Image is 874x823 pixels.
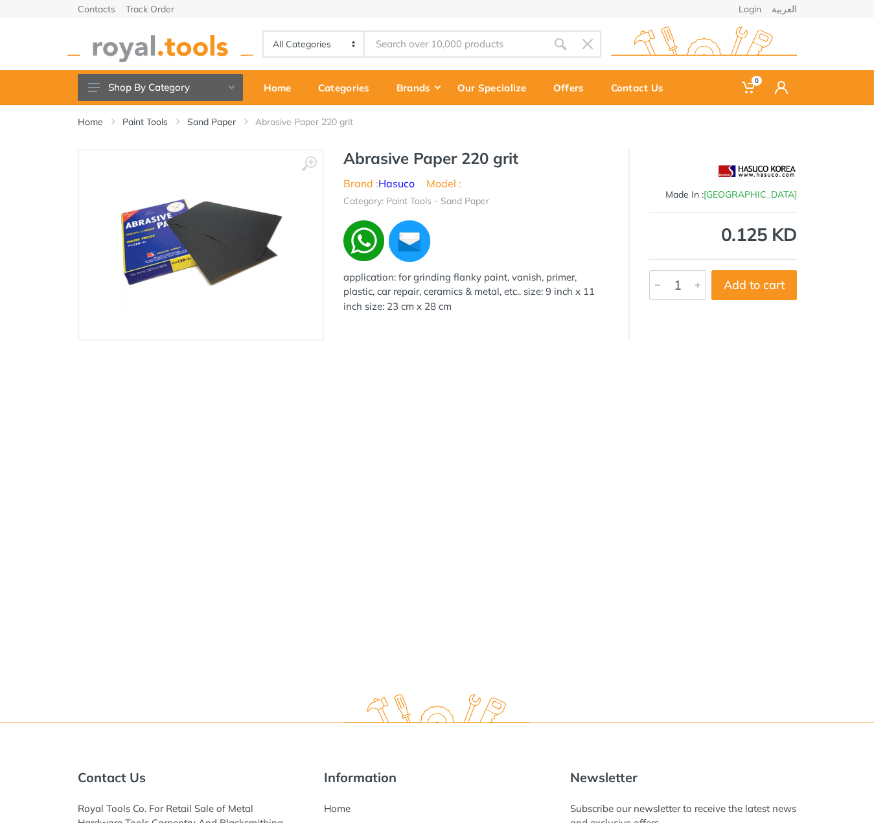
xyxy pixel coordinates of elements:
[343,149,609,168] h1: Abrasive Paper 220 grit
[119,163,282,327] img: Royal Tools - Abrasive Paper 220 grit
[309,74,387,101] div: Categories
[126,5,174,14] a: Track Order
[343,220,385,262] img: wa.webp
[611,27,797,62] img: royal.tools Logo
[78,115,103,128] a: Home
[602,74,682,101] div: Contact Us
[426,176,461,191] li: Model :
[378,177,415,190] a: Hasuco
[544,70,602,105] a: Offers
[78,74,243,101] button: Shop By Category
[67,27,253,62] img: royal.tools Logo
[78,115,797,128] nav: breadcrumb
[78,770,305,785] h5: Contact Us
[78,5,115,14] a: Contacts
[343,270,609,314] div: application: for grinding flanky paint, vanish, primer, plastic, car repair, ceramics & metal, et...
[387,74,448,101] div: Brands
[324,802,351,815] a: Home
[733,70,766,105] a: 0
[448,70,544,105] a: Our Specialize
[649,226,797,244] div: 0.125 KD
[344,694,530,730] img: royal.tools Logo
[649,188,797,202] div: Made In :
[365,30,546,58] input: Site search
[324,770,551,785] h5: Information
[717,156,797,188] img: Hasuco
[704,189,797,200] span: [GEOGRAPHIC_DATA]
[544,74,602,101] div: Offers
[343,194,489,208] li: Category: Paint Tools - Sand Paper
[264,32,365,56] select: Category
[752,76,762,86] span: 0
[602,70,682,105] a: Contact Us
[772,5,797,14] a: العربية
[711,270,797,300] button: Add to cart
[255,74,309,101] div: Home
[309,70,387,105] a: Categories
[448,74,544,101] div: Our Specialize
[122,115,168,128] a: Paint Tools
[255,115,373,128] li: Abrasive Paper 220 grit
[387,218,432,264] img: ma.webp
[570,770,797,785] h5: Newsletter
[187,115,236,128] a: Sand Paper
[739,5,761,14] a: Login
[255,70,309,105] a: Home
[343,176,415,191] li: Brand :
